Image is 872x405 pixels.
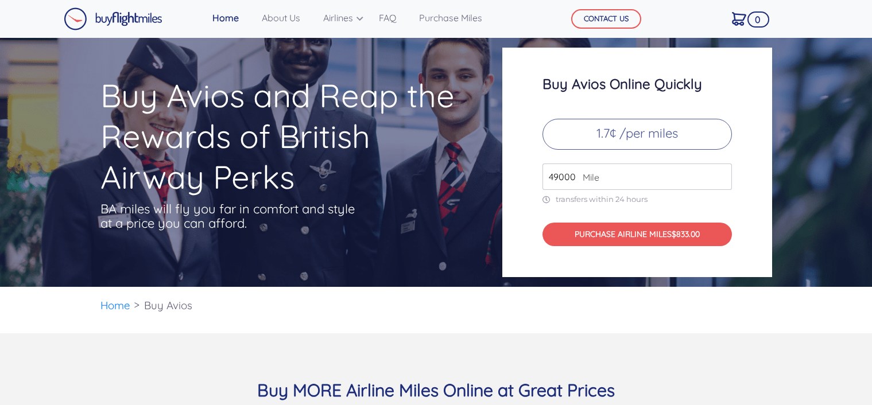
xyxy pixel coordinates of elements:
button: CONTACT US [571,9,641,29]
a: Home [208,6,243,29]
img: Buy Flight Miles Logo [64,7,162,30]
button: PURCHASE AIRLINE MILES$833.00 [542,223,732,246]
span: 0 [747,11,769,28]
a: Purchase Miles [414,6,487,29]
span: $833.00 [672,229,700,239]
li: Buy Avios [138,287,198,324]
a: Home [100,298,130,312]
span: Mile [577,170,599,184]
a: Buy Flight Miles Logo [64,5,162,33]
a: FAQ [374,6,401,29]
h3: Buy MORE Airline Miles Online at Great Prices [100,379,772,401]
p: transfers within 24 hours [542,194,732,204]
img: Cart [732,12,746,26]
a: 0 [727,6,751,30]
p: BA miles will fly you far in comfort and style at a price you can afford. [100,202,359,231]
a: Airlines [319,6,360,29]
h1: Buy Avios and Reap the Rewards of British Airway Perks [100,75,458,197]
p: 1.7¢ /per miles [542,119,732,150]
a: About Us [257,6,305,29]
h3: Buy Avios Online Quickly [542,76,732,91]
